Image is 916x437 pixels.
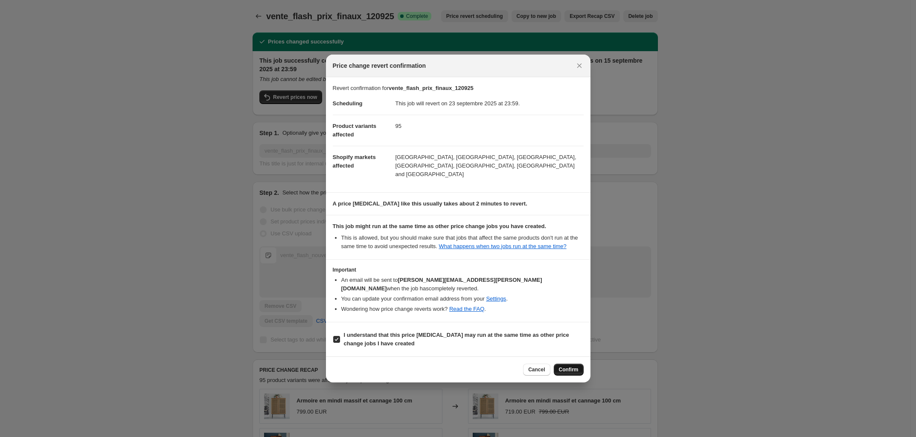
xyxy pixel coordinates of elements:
span: Product variants affected [333,123,377,138]
span: Price change revert confirmation [333,61,426,70]
li: This is allowed, but you should make sure that jobs that affect the same products don ' t run at ... [341,234,584,251]
button: Close [573,60,585,72]
li: Wondering how price change reverts work? . [341,305,584,313]
b: A price [MEDICAL_DATA] like this usually takes about 2 minutes to revert. [333,200,527,207]
b: [PERSON_NAME][EMAIL_ADDRESS][PERSON_NAME][DOMAIN_NAME] [341,277,542,292]
a: What happens when two jobs run at the same time? [439,243,567,249]
dd: 95 [395,115,584,137]
li: An email will be sent to when the job has completely reverted . [341,276,584,293]
dd: This job will revert on 23 septembre 2025 at 23:59. [395,93,584,115]
p: Revert confirmation for [333,84,584,93]
dd: [GEOGRAPHIC_DATA], [GEOGRAPHIC_DATA], [GEOGRAPHIC_DATA], [GEOGRAPHIC_DATA], [GEOGRAPHIC_DATA], [G... [395,146,584,185]
h3: Important [333,266,584,273]
span: Scheduling [333,100,363,107]
button: Confirm [554,364,584,376]
a: Settings [486,295,506,302]
button: Cancel [523,364,550,376]
b: I understand that this price [MEDICAL_DATA] may run at the same time as other price change jobs I... [344,332,569,347]
a: Read the FAQ [449,306,484,312]
span: Shopify markets affected [333,154,376,169]
b: vente_flash_prix_finaux_120925 [389,85,474,91]
li: You can update your confirmation email address from your . [341,295,584,303]
span: Confirm [559,366,579,373]
b: This job might run at the same time as other price change jobs you have created. [333,223,547,229]
span: Cancel [528,366,545,373]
